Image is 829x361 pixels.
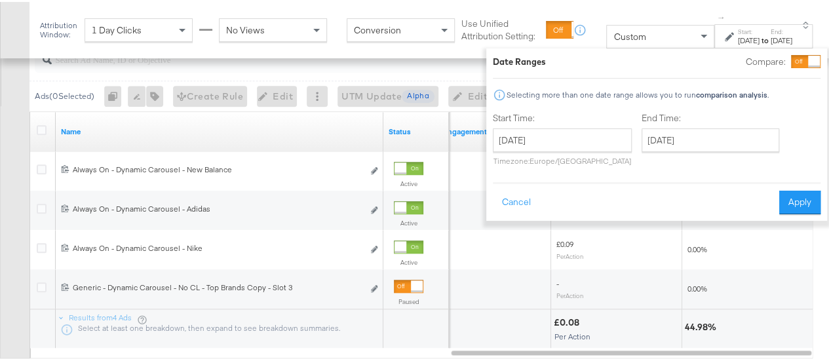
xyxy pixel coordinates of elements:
[556,237,573,247] span: £0.09
[39,19,78,37] div: Attribution Window:
[425,124,546,135] a: The number of actions related to your Page's posts as a result of your ad.
[73,241,363,252] div: Always On - Dynamic Carousel - Nike
[354,22,401,34] span: Conversion
[771,26,792,34] label: End:
[771,33,792,44] div: [DATE]
[556,250,583,258] sub: Per Action
[73,162,363,173] div: Always On - Dynamic Carousel - New Balance
[461,16,541,40] label: Use Unified Attribution Setting:
[394,295,423,304] label: Paused
[554,314,583,327] div: £0.08
[685,319,720,332] div: 44.98%
[696,88,767,98] strong: comparison analysis
[493,154,632,164] p: Timezone: Europe/[GEOGRAPHIC_DATA]
[738,26,760,34] label: Start:
[746,54,786,66] label: Compare:
[554,330,590,339] span: Per Action
[92,22,142,34] span: 1 Day Clicks
[73,280,363,291] div: Generic - Dynamic Carousel - No CL - Top Brands Copy - Slot 3
[35,88,94,100] div: Ads ( 0 Selected)
[779,189,820,212] button: Apply
[226,22,265,34] span: No Views
[760,33,771,43] strong: to
[716,14,728,18] span: ↑
[556,276,559,286] span: -
[613,29,646,41] span: Custom
[61,124,378,135] a: Ad Name.
[506,88,769,98] div: Selecting more than one date range allows you to run .
[389,124,444,135] a: Shows the current state of your Ad.
[642,110,784,123] label: End Time:
[394,217,423,225] label: Active
[394,256,423,265] label: Active
[493,110,632,123] label: Start Time:
[493,189,540,212] button: Cancel
[687,242,707,252] span: 0.00%
[556,290,583,297] sub: Per Action
[73,202,363,212] div: Always On - Dynamic Carousel - Adidas
[394,178,423,186] label: Active
[104,84,128,105] div: 0
[738,33,760,44] div: [DATE]
[493,54,546,66] div: Date Ranges
[687,282,707,292] span: 0.00%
